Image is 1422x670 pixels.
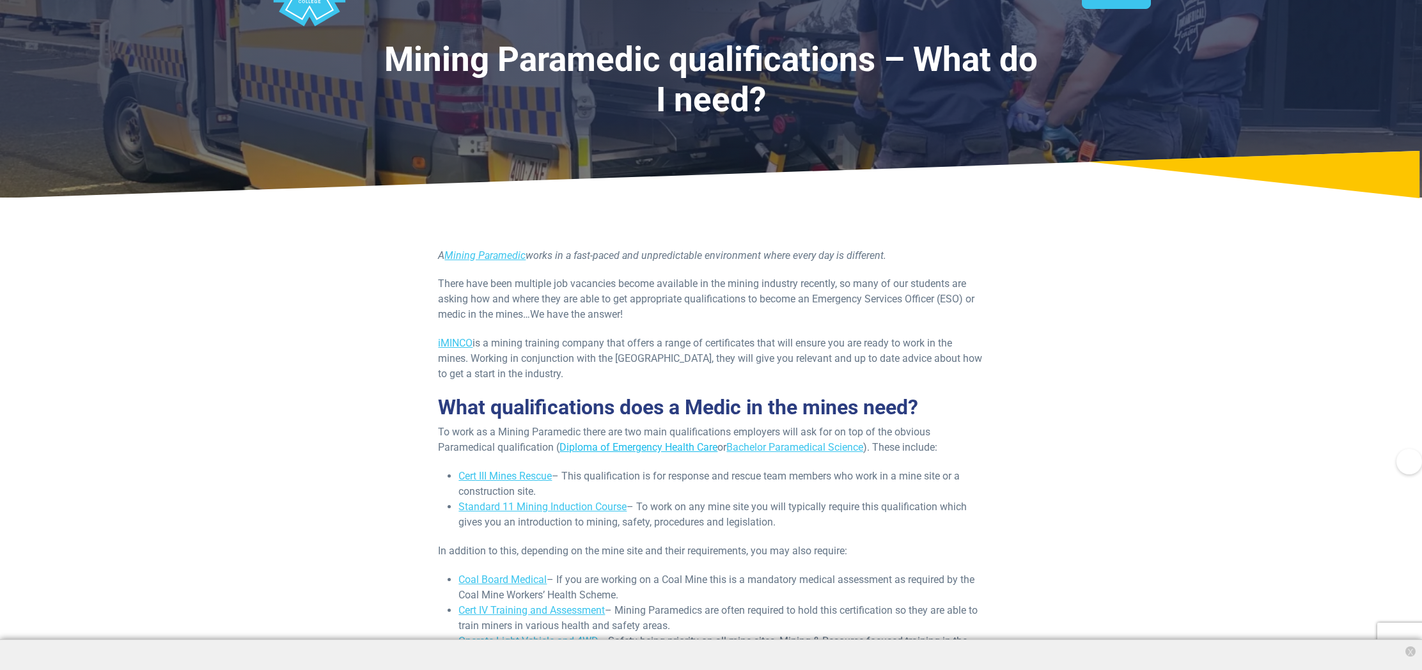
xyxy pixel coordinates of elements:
a: Operate Light Vehicle and 4WD [458,635,598,647]
a: iMINCO [438,337,473,349]
p: In addition to this, depending on the mine site and their requirements, you may also require: [438,543,983,559]
p: There have been multiple job vacancies become available in the mining industry recently, so many ... [438,276,983,322]
div: Close Toolbar [1405,646,1416,657]
a: Standard 11 Mining Induction Course [458,501,627,513]
li: – To work on any mine site you will typically require this qualification which gives you an intro... [458,499,983,530]
a: Coal Board Medical [458,573,547,586]
h1: Mining Paramedic qualifications – What do I need? [381,40,1041,121]
p: To work as a Mining Paramedic there are two main qualifications employers will ask for on top of ... [438,425,983,455]
a: Cert III Mines Rescue [458,470,552,482]
li: – This qualification is for response and rescue team members who work in a mine site or a constru... [458,469,983,499]
a: Bachelor Paramedical Science [726,441,863,453]
em: A works in a fast-paced and unpredictable environment where every day is different. [438,249,886,261]
a: Cert IV Training and Assessment [458,604,605,616]
p: is a mining training company that offers a range of certificates that will ensure you are ready t... [438,336,983,382]
h2: What qualifications does a Medic in the mines need? [438,395,983,419]
a: Mining Paramedic [444,249,526,261]
a: Diploma of Emergency Health Care [559,441,717,453]
li: – Mining Paramedics are often required to hold this certification so they are able to train miner... [458,603,983,634]
li: – If you are working on a Coal Mine this is a mandatory medical assessment as required by the Coa... [458,572,983,603]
